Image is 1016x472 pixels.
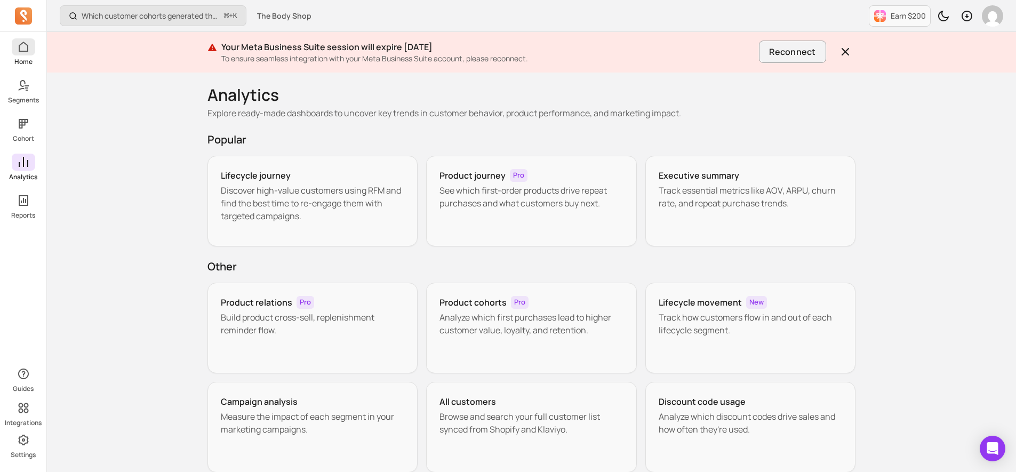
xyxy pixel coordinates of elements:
button: Guides [12,363,35,395]
p: Home [14,58,33,66]
h1: Analytics [207,85,856,105]
p: Measure the impact of each segment in your marketing campaigns. [221,410,405,436]
img: avatar [982,5,1003,27]
a: Product relationsProBuild product cross-sell, replenishment reminder flow. [207,283,418,373]
span: Pro [511,296,529,309]
span: New [746,296,767,309]
p: Analyze which discount codes drive sales and how often they're used. [659,410,843,436]
button: Earn $200 [869,5,931,27]
p: Guides [13,385,34,393]
a: Lifecycle movementNewTrack how customers flow in and out of each lifecycle segment. [645,283,856,373]
kbd: K [233,12,237,20]
h3: All customers [439,395,496,408]
p: Reports [11,211,35,220]
span: The Body Shop [257,11,311,21]
p: Cohort [13,134,34,143]
div: Open Intercom Messenger [980,436,1005,461]
span: + [224,10,237,21]
button: Reconnect [759,41,826,63]
p: See which first-order products drive repeat purchases and what customers buy next. [439,184,623,210]
p: Track how customers flow in and out of each lifecycle segment. [659,311,843,337]
button: Which customer cohorts generated the most orders?⌘+K [60,5,246,26]
h3: Product cohorts [439,296,507,309]
a: Lifecycle journeyDiscover high-value customers using RFM and find the best time to re-engage them... [207,156,418,246]
a: Executive summaryTrack essential metrics like AOV, ARPU, churn rate, and repeat purchase trends. [645,156,856,246]
p: Your Meta Business Suite session will expire [DATE] [221,41,755,53]
p: Analytics [9,173,37,181]
p: Browse and search your full customer list synced from Shopify and Klaviyo. [439,410,623,436]
p: Track essential metrics like AOV, ARPU, churn rate, and repeat purchase trends. [659,184,843,210]
button: Toggle dark mode [933,5,954,27]
p: Which customer cohorts generated the most orders? [82,11,220,21]
h2: Popular [207,132,856,147]
h3: Executive summary [659,169,739,182]
p: Analyze which first purchases lead to higher customer value, loyalty, and retention. [439,311,623,337]
p: Integrations [5,419,42,427]
p: Earn $200 [891,11,926,21]
p: Segments [8,96,39,105]
h3: Discount code usage [659,395,746,408]
button: The Body Shop [251,6,318,26]
h3: Lifecycle movement [659,296,742,309]
span: Pro [510,169,527,182]
h3: Lifecycle journey [221,169,291,182]
a: Product journeyProSee which first-order products drive repeat purchases and what customers buy next. [426,156,637,246]
h2: Other [207,259,856,274]
p: Build product cross-sell, replenishment reminder flow. [221,311,405,337]
h3: Campaign analysis [221,395,298,408]
p: Settings [11,451,36,459]
kbd: ⌘ [223,10,229,23]
h3: Product journey [439,169,506,182]
p: Explore ready-made dashboards to uncover key trends in customer behavior, product performance, an... [207,107,856,119]
p: Discover high-value customers using RFM and find the best time to re-engage them with targeted ca... [221,184,405,222]
p: To ensure seamless integration with your Meta Business Suite account, please reconnect. [221,53,755,64]
a: Product cohortsProAnalyze which first purchases lead to higher customer value, loyalty, and reten... [426,283,637,373]
span: Pro [297,296,314,309]
h3: Product relations [221,296,292,309]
